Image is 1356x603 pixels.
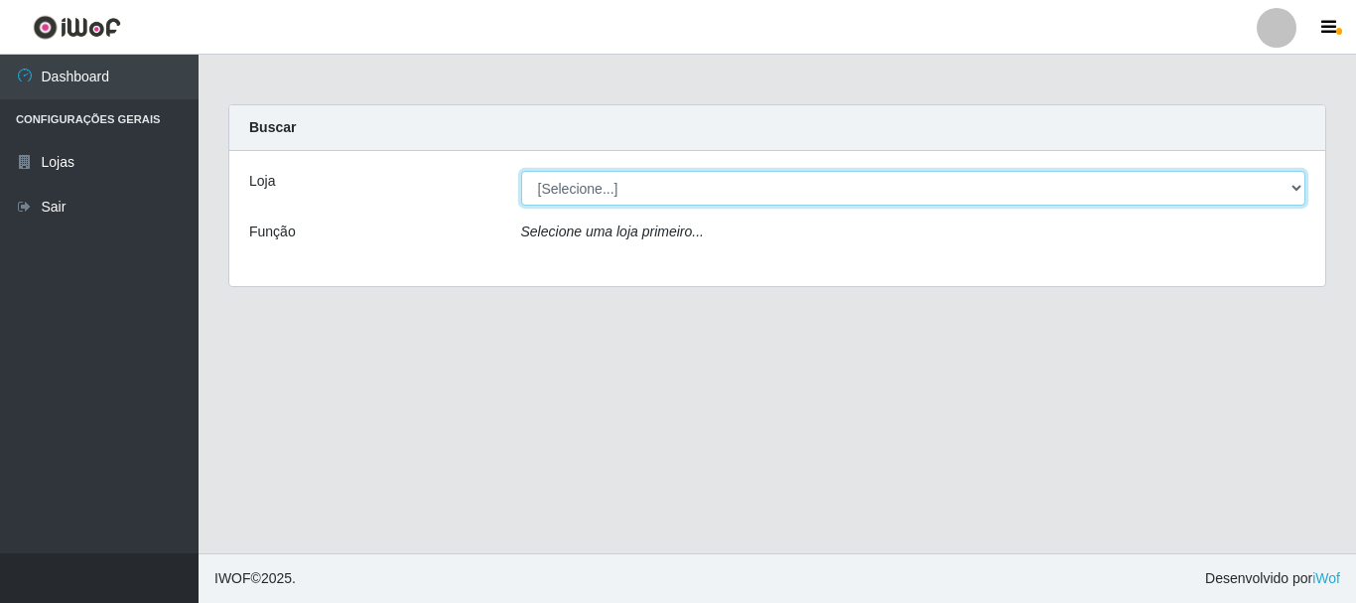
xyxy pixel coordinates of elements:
[33,15,121,40] img: CoreUI Logo
[249,222,296,242] label: Função
[214,568,296,589] span: © 2025 .
[214,570,251,586] span: IWOF
[249,119,296,135] strong: Buscar
[1312,570,1340,586] a: iWof
[521,224,704,239] i: Selecione uma loja primeiro...
[249,171,275,192] label: Loja
[1205,568,1340,589] span: Desenvolvido por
